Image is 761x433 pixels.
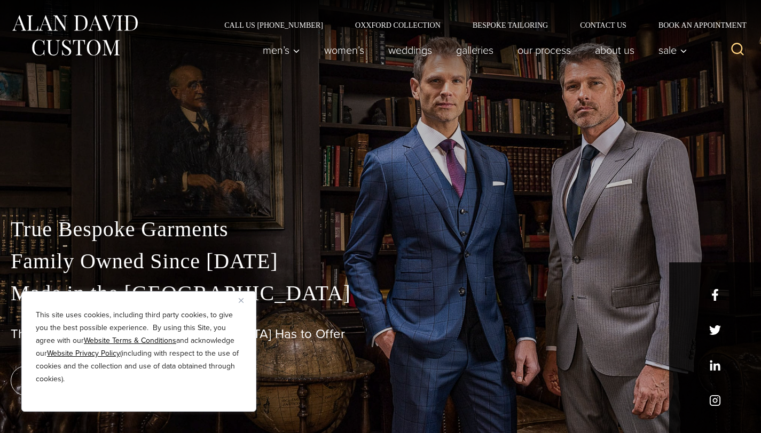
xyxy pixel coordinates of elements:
[239,294,252,307] button: Close
[47,348,120,359] a: Website Privacy Policy
[583,39,647,61] a: About Us
[239,298,244,303] img: Close
[339,21,457,29] a: Oxxford Collection
[642,21,750,29] a: Book an Appointment
[444,39,506,61] a: Galleries
[457,21,564,29] a: Bespoke Tailoring
[208,21,750,29] nav: Secondary Navigation
[564,21,642,29] a: Contact Us
[251,39,693,61] nav: Primary Navigation
[11,213,750,309] p: True Bespoke Garments Family Owned Since [DATE] Made in the [GEOGRAPHIC_DATA]
[84,335,176,346] a: Website Terms & Conditions
[725,37,750,63] button: View Search Form
[11,326,750,342] h1: The Best Custom Suits [GEOGRAPHIC_DATA] Has to Offer
[36,309,242,386] p: This site uses cookies, including third party cookies, to give you the best possible experience. ...
[208,21,339,29] a: Call Us [PHONE_NUMBER]
[658,45,687,55] span: Sale
[506,39,583,61] a: Our Process
[11,366,160,396] a: book an appointment
[376,39,444,61] a: weddings
[11,12,139,59] img: Alan David Custom
[263,45,300,55] span: Men’s
[312,39,376,61] a: Women’s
